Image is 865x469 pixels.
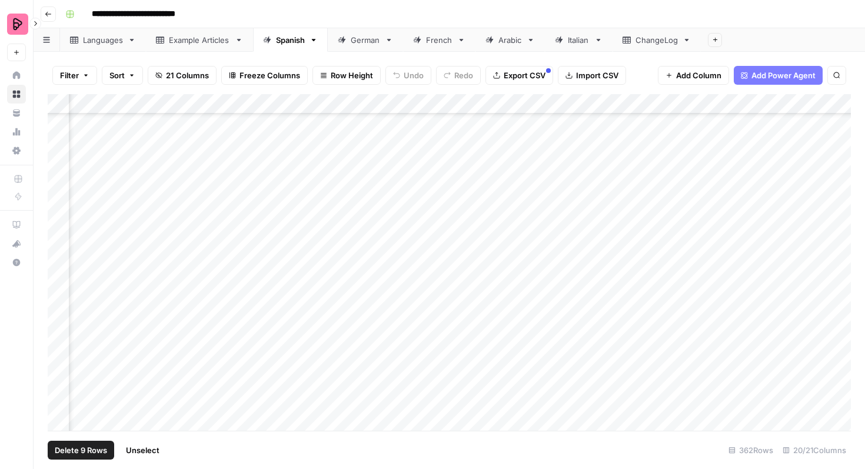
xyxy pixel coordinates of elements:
[276,34,305,46] div: Spanish
[558,66,626,85] button: Import CSV
[498,34,522,46] div: Arabic
[724,441,778,460] div: 362 Rows
[576,69,618,81] span: Import CSV
[7,141,26,160] a: Settings
[545,28,613,52] a: Italian
[328,28,403,52] a: German
[7,234,26,253] button: What's new?
[119,441,167,460] button: Unselect
[55,444,107,456] span: Delete 9 Rows
[475,28,545,52] a: Arabic
[166,69,209,81] span: 21 Columns
[148,66,217,85] button: 21 Columns
[658,66,729,85] button: Add Column
[7,85,26,104] a: Browse
[331,69,373,81] span: Row Height
[734,66,823,85] button: Add Power Agent
[126,444,159,456] span: Unselect
[7,253,26,272] button: Help + Support
[60,28,146,52] a: Languages
[7,104,26,122] a: Your Data
[312,66,381,85] button: Row Height
[109,69,125,81] span: Sort
[146,28,253,52] a: Example Articles
[253,28,328,52] a: Spanish
[778,441,851,460] div: 20/21 Columns
[436,66,481,85] button: Redo
[7,66,26,85] a: Home
[426,34,453,46] div: French
[7,14,28,35] img: Preply Logo
[485,66,553,85] button: Export CSV
[7,122,26,141] a: Usage
[8,235,25,252] div: What's new?
[52,66,97,85] button: Filter
[403,28,475,52] a: French
[60,69,79,81] span: Filter
[504,69,545,81] span: Export CSV
[454,69,473,81] span: Redo
[83,34,123,46] div: Languages
[7,9,26,39] button: Workspace: Preply
[169,34,230,46] div: Example Articles
[751,69,816,81] span: Add Power Agent
[239,69,300,81] span: Freeze Columns
[7,215,26,234] a: AirOps Academy
[48,441,114,460] button: Delete 9 Rows
[102,66,143,85] button: Sort
[613,28,701,52] a: ChangeLog
[636,34,678,46] div: ChangeLog
[404,69,424,81] span: Undo
[385,66,431,85] button: Undo
[676,69,721,81] span: Add Column
[351,34,380,46] div: German
[221,66,308,85] button: Freeze Columns
[568,34,590,46] div: Italian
